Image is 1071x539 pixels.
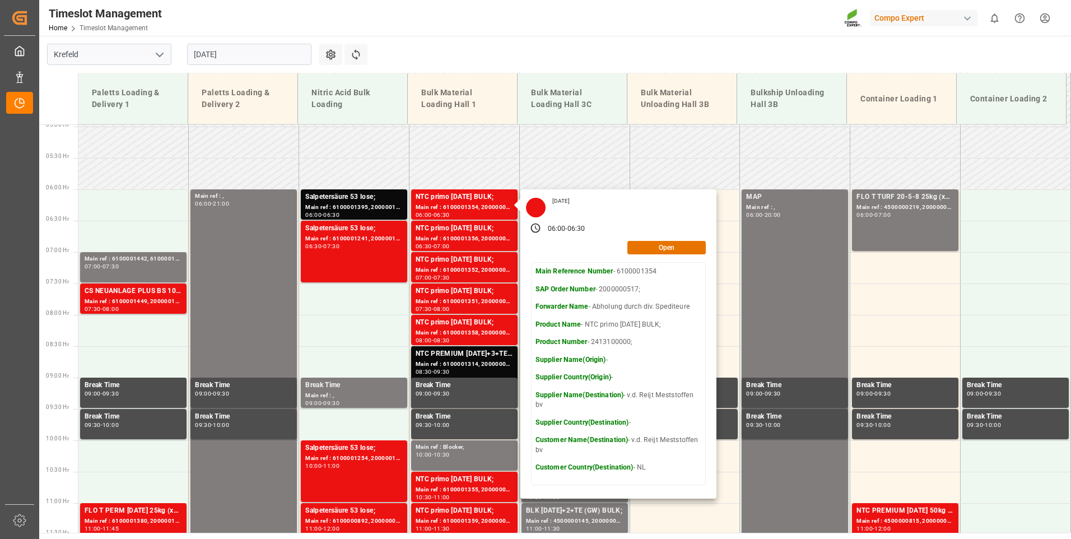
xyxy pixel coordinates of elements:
[432,306,434,312] div: -
[432,526,434,531] div: -
[195,391,211,396] div: 09:00
[322,401,323,406] div: -
[432,244,434,249] div: -
[870,7,982,29] button: Compo Expert
[87,82,179,115] div: Paletts Loading & Delivery 1
[305,203,403,212] div: Main ref : 6100001395, 2000001213;
[762,212,764,217] div: -
[856,192,954,203] div: FLO T TURF 20-5-8 25kg (x42) WW;
[46,435,69,442] span: 10:00 Hr
[85,297,182,306] div: Main ref : 6100001449, 2000001271;
[213,391,229,396] div: 09:30
[322,212,323,217] div: -
[548,197,574,205] div: [DATE]
[46,216,69,222] span: 06:30 Hr
[544,526,560,531] div: 11:30
[323,244,339,249] div: 07:30
[101,306,103,312] div: -
[416,275,432,280] div: 07:00
[416,443,513,452] div: Main ref : Blocker,
[542,526,544,531] div: -
[432,391,434,396] div: -
[187,44,311,65] input: DD-MM-YYYY
[874,526,891,531] div: 12:00
[535,337,701,347] p: - 2413100000;
[527,82,618,115] div: Bulk Material Loading Hall 3C
[434,275,450,280] div: 07:30
[535,436,628,444] strong: Customer Name(Destination)
[416,360,513,369] div: Main ref : 6100001314, 2000000927;
[434,391,450,396] div: 09:30
[46,184,69,190] span: 06:00 Hr
[322,463,323,468] div: -
[535,320,581,328] strong: Product Name
[535,419,629,426] strong: Supplier Country(Destination)
[856,391,873,396] div: 09:00
[535,373,701,383] p: -
[856,517,954,526] div: Main ref : 4500000815, 2000000613;
[416,244,432,249] div: 06:30
[101,391,103,396] div: -
[565,224,567,234] div: -
[85,306,101,312] div: 07:30
[195,192,292,201] div: Main ref : ,
[305,454,403,463] div: Main ref : 6100001254, 2000001100;
[305,443,403,454] div: Salpetersäure 53 lose;
[85,254,182,264] div: Main ref : 6100001442, 6100001442
[416,391,432,396] div: 09:00
[49,24,67,32] a: Home
[434,212,450,217] div: 06:30
[432,212,434,217] div: -
[46,404,69,410] span: 09:30 Hr
[526,526,542,531] div: 11:00
[416,526,432,531] div: 11:00
[432,495,434,500] div: -
[967,411,1064,422] div: Break Time
[873,422,874,428] div: -
[416,495,432,500] div: 10:30
[323,463,339,468] div: 11:00
[535,303,589,310] strong: Forwarder Name
[856,505,954,517] div: NTC PREMIUM [DATE] 50kg (x25) NLA MTO;
[305,526,322,531] div: 11:00
[46,373,69,379] span: 09:00 Hr
[416,505,513,517] div: NTC primo [DATE] BULK;
[762,422,764,428] div: -
[46,310,69,316] span: 08:00 Hr
[85,411,182,422] div: Break Time
[535,418,701,428] p: -
[49,5,162,22] div: Timeslot Management
[416,411,513,422] div: Break Time
[762,391,764,396] div: -
[967,380,1064,391] div: Break Time
[46,498,69,504] span: 11:00 Hr
[432,275,434,280] div: -
[85,286,182,297] div: CS NEUANLAGE PLUS BS 10kg (x40) D,A,CH;
[101,422,103,428] div: -
[844,8,862,28] img: Screenshot%202023-09-29%20at%2010.02.21.png_1712312052.png
[535,338,588,346] strong: Product Number
[432,369,434,374] div: -
[985,422,1001,428] div: 10:00
[46,153,69,159] span: 05:30 Hr
[983,422,985,428] div: -
[211,422,213,428] div: -
[873,212,874,217] div: -
[535,285,595,293] strong: SAP Order Number
[434,306,450,312] div: 08:00
[416,212,432,217] div: 06:00
[746,212,762,217] div: 06:00
[526,517,623,526] div: Main ref : 4500000145, 2000000108;
[526,505,623,517] div: BLK [DATE]+2+TE (GW) BULK;
[535,356,606,364] strong: Supplier Name(Origin)
[103,306,119,312] div: 08:00
[535,391,701,410] p: - v.d. Reijt Meststoffen bv
[434,422,450,428] div: 10:00
[535,267,701,277] p: - 6100001354
[85,526,101,531] div: 11:00
[416,474,513,485] div: NTC primo [DATE] BULK;
[746,82,837,115] div: Bulkship Unloading Hall 3B
[305,517,403,526] div: Main ref : 6100000892, 2000000902;
[305,244,322,249] div: 06:30
[535,435,701,455] p: - v.d. Reijt Meststoffen bv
